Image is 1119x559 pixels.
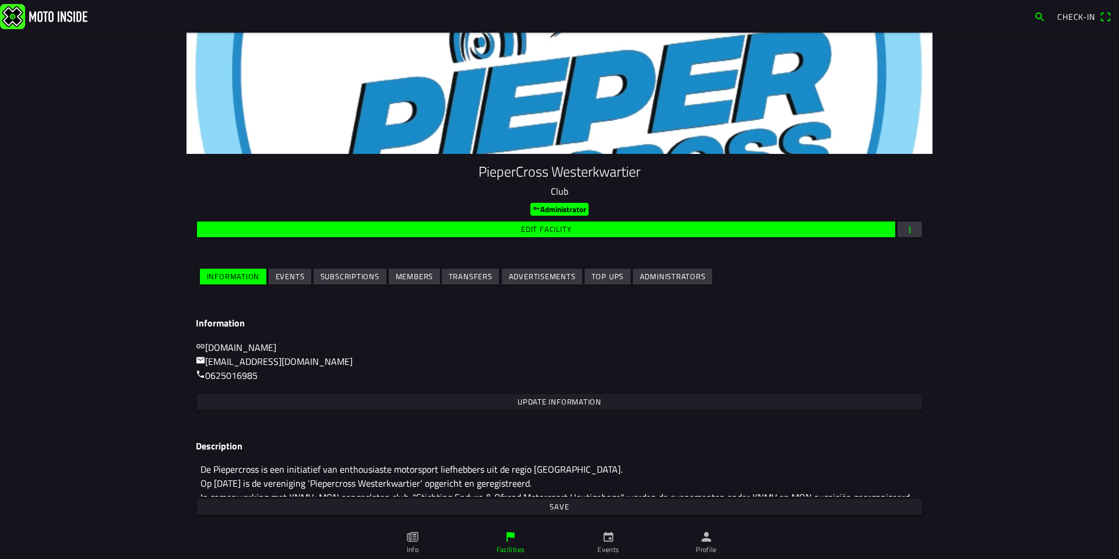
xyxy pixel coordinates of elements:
ion-button: Update information [197,394,922,410]
span: Check-in [1057,10,1095,23]
a: search [1028,6,1051,26]
ion-icon: person [700,530,713,543]
ion-button: Information [200,269,266,284]
ion-button: Advertisements [502,269,582,284]
a: Check-inqr scanner [1051,6,1117,26]
p: Club [196,184,923,198]
ion-button: Events [269,269,311,284]
h3: Information [196,318,923,329]
ion-icon: key [533,205,540,212]
ion-icon: mail [196,356,205,365]
ion-label: Facilities [497,544,525,555]
ion-button: Administrators [633,269,712,284]
ion-button: Edit facility [197,222,895,237]
ion-label: Events [597,544,619,555]
ion-button: Save [197,499,922,515]
ion-icon: flag [504,530,517,543]
ion-label: Info [407,544,418,555]
ion-icon: link [196,342,205,351]
ion-badge: Administrator [530,203,589,216]
ion-button: Members [389,269,440,284]
ion-icon: call [196,370,205,379]
h3: Description [196,441,923,452]
ion-icon: calendar [602,530,615,543]
a: call0625016985 [196,368,258,382]
a: link[DOMAIN_NAME] [196,340,276,354]
ion-icon: paper [406,530,419,543]
ion-button: Transfers [442,269,499,284]
ion-label: Profile [696,544,717,555]
a: mail[EMAIL_ADDRESS][DOMAIN_NAME] [196,354,353,368]
textarea: De Piepercross is een initiatief van enthousiaste motorsport liefhebbers uit de regio [GEOGRAPHIC... [196,456,923,497]
h1: PieperCross Westerkwartier [196,163,923,180]
ion-button: Subscriptions [314,269,386,284]
ion-button: Top ups [585,269,631,284]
